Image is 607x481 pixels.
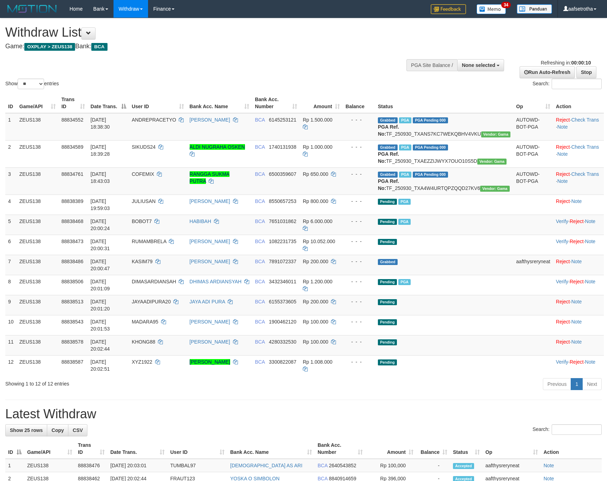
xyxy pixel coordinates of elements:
[24,459,75,472] td: ZEUS138
[17,195,59,215] td: ZEUS138
[108,439,167,459] th: Date Trans.: activate to sort column ascending
[10,427,43,433] span: Show 25 rows
[556,218,568,224] a: Verify
[553,235,604,255] td: · ·
[132,239,166,244] span: RUMAMBRELA
[255,144,265,150] span: BCA
[91,239,110,251] span: [DATE] 20:00:31
[303,198,328,204] span: Rp 800.000
[571,171,599,177] a: Check Trans
[345,218,372,225] div: - - -
[230,463,302,468] a: [DEMOGRAPHIC_DATA] AS ARI
[303,239,335,244] span: Rp 10.052.000
[5,235,17,255] td: 6
[91,198,110,211] span: [DATE] 19:59:03
[513,113,553,141] td: AUTOWD-BOT-PGA
[556,239,568,244] a: Verify
[108,459,167,472] td: [DATE] 20:03:01
[255,359,265,365] span: BCA
[17,295,59,315] td: ZEUS138
[303,359,332,365] span: Rp 1.008.000
[61,171,83,177] span: 88834761
[557,178,568,184] a: Note
[552,79,602,89] input: Search:
[399,172,411,178] span: Marked by aafsolysreylen
[68,424,87,436] a: CSV
[571,259,582,264] a: Note
[378,144,398,150] span: Grabbed
[543,378,571,390] a: Previous
[378,239,397,245] span: Pending
[5,295,17,315] td: 9
[571,60,591,66] strong: 00:00:10
[378,124,399,137] b: PGA Ref. No:
[585,279,596,284] a: Note
[17,113,59,141] td: ZEUS138
[570,239,584,244] a: Reject
[190,359,230,365] a: [PERSON_NAME]
[570,359,584,365] a: Reject
[17,275,59,295] td: ZEUS138
[556,339,570,345] a: Reject
[167,439,227,459] th: User ID: activate to sort column ascending
[5,79,59,89] label: Show entries
[571,319,582,325] a: Note
[5,43,398,50] h4: Game: Bank:
[345,238,372,245] div: - - -
[132,339,155,345] span: KHONG88
[552,424,602,435] input: Search:
[24,439,75,459] th: Game/API: activate to sort column ascending
[553,113,604,141] td: · ·
[553,195,604,215] td: ·
[520,66,575,78] a: Run Auto-Refresh
[47,424,68,436] a: Copy
[345,298,372,305] div: - - -
[269,359,296,365] span: Copy 3300822087 to clipboard
[513,140,553,167] td: AUTOWD-BOT-PGA
[5,459,24,472] td: 1
[132,198,156,204] span: JULIUSAN
[413,144,448,150] span: PGA Pending
[17,335,59,355] td: ZEUS138
[345,338,372,345] div: - - -
[378,299,397,305] span: Pending
[91,144,110,157] span: [DATE] 18:39:28
[345,278,372,285] div: - - -
[303,171,328,177] span: Rp 650.000
[5,93,17,113] th: ID
[544,463,554,468] a: Note
[269,117,296,123] span: Copy 6145253121 to clipboard
[132,279,176,284] span: DIMASARDIANSAH
[345,116,372,123] div: - - -
[5,113,17,141] td: 1
[227,439,315,459] th: Bank Acc. Name: activate to sort column ascending
[132,117,176,123] span: ANDREPRACETYO
[553,315,604,335] td: ·
[5,167,17,195] td: 3
[255,218,265,224] span: BCA
[269,339,296,345] span: Copy 4280332530 to clipboard
[571,144,599,150] a: Check Trans
[190,117,230,123] a: [PERSON_NAME]
[541,439,602,459] th: Action
[132,218,152,224] span: BOBOT7
[269,239,296,244] span: Copy 1082231735 to clipboard
[556,299,570,304] a: Reject
[345,143,372,150] div: - - -
[556,319,570,325] a: Reject
[571,378,583,390] a: 1
[5,377,248,387] div: Showing 1 to 12 of 12 entries
[398,199,411,205] span: Marked by aafsolysreylen
[190,218,211,224] a: HABIBAH
[17,315,59,335] td: ZEUS138
[255,198,265,204] span: BCA
[375,140,513,167] td: TF_250930_TXAEZZIJWYX7OUO10S5D
[255,339,265,345] span: BCA
[399,117,411,123] span: Marked by aafsolysreylen
[375,113,513,141] td: TF_250930_TXANS7KC7WEKQBHV4VKU
[5,275,17,295] td: 8
[553,275,604,295] td: · ·
[345,258,372,265] div: - - -
[366,459,416,472] td: Rp 100,000
[5,439,24,459] th: ID: activate to sort column descending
